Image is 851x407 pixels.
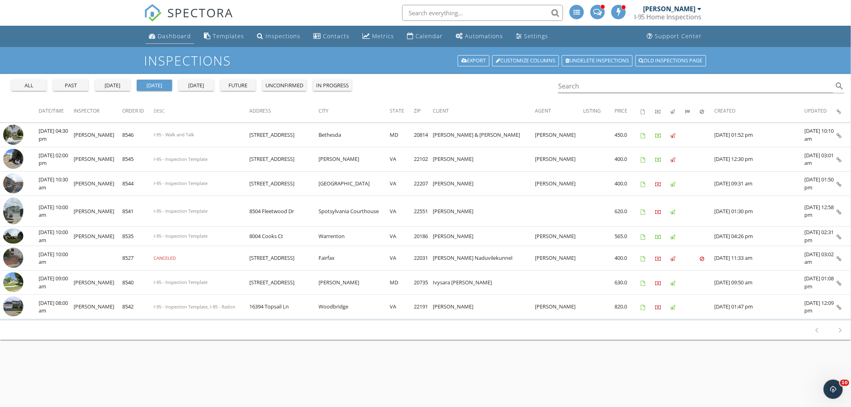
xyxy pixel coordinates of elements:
th: Listing: Not sorted. [584,100,615,122]
td: [PERSON_NAME] [319,147,390,172]
img: 9558694%2Fcover_photos%2FWbWWBEdarqVbLqYUpXlZ%2Fsmall.jpg [3,228,23,244]
td: 20735 [414,270,433,295]
td: VA [390,227,414,246]
a: SPECTORA [144,11,233,28]
a: Settings [513,29,551,44]
td: VA [390,246,414,271]
td: 8546 [122,123,154,147]
div: Automations [465,32,503,40]
img: streetview [3,173,23,193]
td: Warrenton [319,227,390,246]
td: [PERSON_NAME] [74,196,122,227]
img: streetview [3,149,23,169]
td: 8540 [122,270,154,295]
span: Order ID [122,107,144,114]
button: future [220,80,256,91]
td: [DATE] 02:31 pm [805,227,837,246]
td: 8504 Fleetwood Dr [249,196,319,227]
th: Desc: Not sorted. [154,100,249,122]
td: VA [390,196,414,227]
img: streetview [3,248,23,268]
th: City: Not sorted. [319,100,390,122]
a: Contacts [310,29,353,44]
span: I-95 - Walk and Talk [154,132,194,138]
div: Metrics [372,32,394,40]
td: [PERSON_NAME] Naduvilekunnel [433,246,535,271]
div: Templates [213,32,244,40]
td: [DATE] 01:08 pm [805,270,837,295]
td: [PERSON_NAME] [535,295,584,319]
span: I-95 - Inspection Template [154,233,208,239]
th: Submitted: Not sorted. [685,100,700,122]
td: 22191 [414,295,433,319]
td: [DATE] 12:30 pm [715,147,805,172]
th: Date/Time: Not sorted. [39,100,74,122]
th: Canceled: Not sorted. [700,100,715,122]
span: Address [249,107,271,114]
td: [PERSON_NAME] & [PERSON_NAME] [433,123,535,147]
input: Search everything... [402,5,563,21]
div: Inspections [265,32,300,40]
td: Bethesda [319,123,390,147]
th: Paid: Not sorted. [656,100,670,122]
td: [PERSON_NAME] [535,246,584,271]
div: I-95 Home Inspections [634,13,702,21]
img: 9563791%2Fcover_photos%2FcYCjAeoL6Sj5jFh62g2R%2Fsmall.jpg [3,197,23,224]
span: I-95 - Inspection Template [154,208,208,214]
div: unconfirmed [265,82,303,90]
td: 22031 [414,246,433,271]
td: 22551 [414,196,433,227]
h1: Inspections [144,53,707,68]
th: Inspector: Not sorted. [74,100,122,122]
th: Address: Not sorted. [249,100,319,122]
div: [DATE] [182,82,211,90]
td: 8541 [122,196,154,227]
td: [DATE] 09:50 am [715,270,805,295]
td: Spotsylvania Courthouse [319,196,390,227]
img: 9563925%2Fcover_photos%2FUU6T17bUa55nUdOxitHh%2Fsmall.jpg [3,296,23,317]
td: 8545 [122,147,154,172]
td: [DATE] 11:33 am [715,246,805,271]
span: I-95 - Inspection Template, I-95 - Radon [154,304,235,310]
span: Inspector [74,107,99,114]
td: Woodbridge [319,295,390,319]
td: [DATE] 08:00 am [39,295,74,319]
a: Templates [201,29,247,44]
th: Created: Not sorted. [715,100,805,122]
td: MD [390,123,414,147]
td: 565.0 [615,227,641,246]
th: Zip: Not sorted. [414,100,433,122]
td: [PERSON_NAME] [433,147,535,172]
span: City [319,107,329,114]
button: [DATE] [137,80,172,91]
div: [DATE] [98,82,127,90]
span: Date/Time [39,107,64,114]
button: unconfirmed [262,80,306,91]
td: [PERSON_NAME] [535,147,584,172]
span: State [390,107,404,114]
td: 400.0 [615,171,641,196]
div: [PERSON_NAME] [643,5,696,13]
div: in progress [316,82,349,90]
th: Client: Not sorted. [433,100,535,122]
span: I-95 - Inspection Template [154,180,208,186]
span: Zip [414,107,421,114]
img: streetview [3,272,23,292]
td: [DATE] 12:58 pm [805,196,837,227]
span: I-95 - Inspection Template [154,279,208,285]
button: past [53,80,88,91]
td: [DATE] 02:00 pm [39,147,74,172]
td: 8004 Cooks Ct [249,227,319,246]
td: 16394 Topsail Ln [249,295,319,319]
td: 620.0 [615,196,641,227]
span: Created [715,107,736,114]
td: Ivysara [PERSON_NAME] [433,270,535,295]
td: [PERSON_NAME] [74,227,122,246]
td: [PERSON_NAME] [319,270,390,295]
div: [DATE] [140,82,169,90]
td: [PERSON_NAME] [535,123,584,147]
td: [DATE] 04:30 pm [39,123,74,147]
td: [GEOGRAPHIC_DATA] [319,171,390,196]
td: [DATE] 03:01 am [805,147,837,172]
span: Client [433,107,449,114]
